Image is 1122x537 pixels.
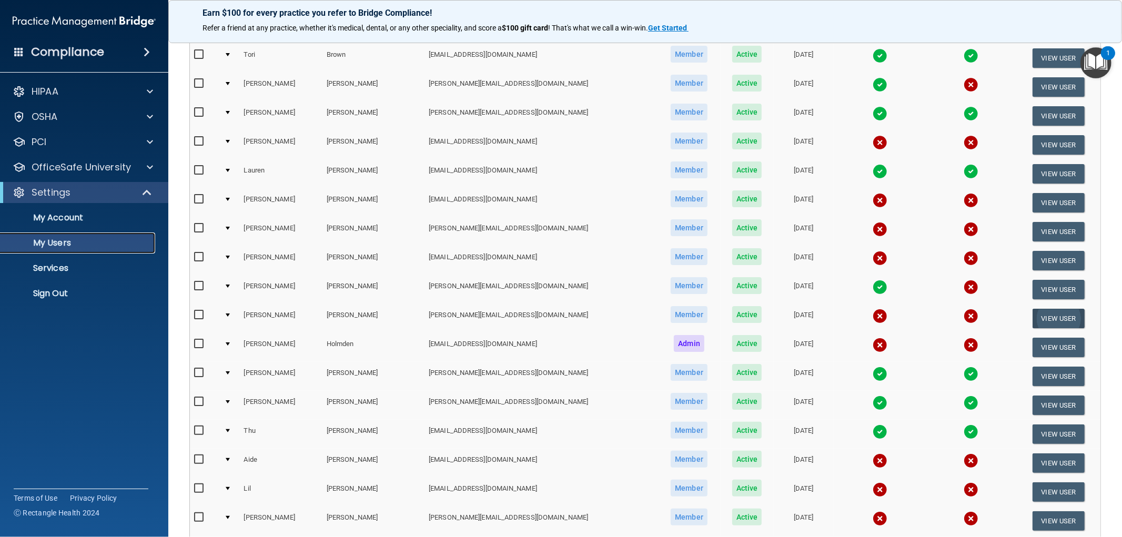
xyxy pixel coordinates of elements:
td: [PERSON_NAME] [322,275,424,304]
p: Sign Out [7,288,150,299]
td: [EMAIL_ADDRESS][DOMAIN_NAME] [424,159,658,188]
button: View User [1033,482,1085,502]
td: [PERSON_NAME][EMAIL_ADDRESS][DOMAIN_NAME] [424,275,658,304]
td: [EMAIL_ADDRESS][DOMAIN_NAME] [424,246,658,275]
img: tick.e7d51cea.svg [873,77,887,92]
p: Settings [32,186,70,199]
span: Active [732,393,762,410]
td: Brown [322,44,424,73]
a: Get Started [648,24,689,32]
span: Active [732,306,762,323]
span: Active [732,75,762,92]
button: View User [1033,511,1085,531]
td: [DATE] [774,159,834,188]
td: [PERSON_NAME] [322,217,424,246]
span: Ⓒ Rectangle Health 2024 [14,508,100,518]
img: cross.ca9f0e7f.svg [873,511,887,526]
button: View User [1033,396,1085,415]
img: cross.ca9f0e7f.svg [873,222,887,237]
p: Earn $100 for every practice you refer to Bridge Compliance! [203,8,1088,18]
span: Member [671,248,707,265]
button: View User [1033,106,1085,126]
img: cross.ca9f0e7f.svg [873,135,887,150]
td: [PERSON_NAME] [322,449,424,478]
button: View User [1033,367,1085,386]
span: Active [732,335,762,352]
img: tick.e7d51cea.svg [964,424,978,439]
td: [DATE] [774,391,834,420]
button: View User [1033,164,1085,184]
img: cross.ca9f0e7f.svg [964,222,978,237]
span: Member [671,509,707,525]
td: [DATE] [774,188,834,217]
button: View User [1033,77,1085,97]
strong: $100 gift card [502,24,548,32]
img: cross.ca9f0e7f.svg [964,251,978,266]
img: cross.ca9f0e7f.svg [964,135,978,150]
td: [PERSON_NAME][EMAIL_ADDRESS][DOMAIN_NAME] [424,102,658,130]
td: [PERSON_NAME][EMAIL_ADDRESS][DOMAIN_NAME] [424,362,658,391]
img: tick.e7d51cea.svg [964,164,978,179]
span: Member [671,219,707,236]
td: [PERSON_NAME] [322,478,424,506]
span: Member [671,190,707,207]
td: [PERSON_NAME] [322,506,424,535]
td: [PERSON_NAME] [240,102,322,130]
span: Active [732,190,762,207]
span: Active [732,46,762,63]
span: Member [671,480,707,497]
span: Member [671,277,707,294]
img: tick.e7d51cea.svg [873,106,887,121]
td: [EMAIL_ADDRESS][DOMAIN_NAME] [424,478,658,506]
img: tick.e7d51cea.svg [873,280,887,295]
td: [PERSON_NAME] [240,275,322,304]
a: Terms of Use [14,493,57,503]
p: Services [7,263,150,273]
a: Privacy Policy [70,493,117,503]
p: HIPAA [32,85,58,98]
td: [DATE] [774,44,834,73]
td: [EMAIL_ADDRESS][DOMAIN_NAME] [424,333,658,362]
button: View User [1033,222,1085,241]
span: Member [671,364,707,381]
td: Holmden [322,333,424,362]
span: Active [732,451,762,468]
img: cross.ca9f0e7f.svg [873,251,887,266]
td: [PERSON_NAME] [322,304,424,333]
td: Thu [240,420,322,449]
span: Active [732,133,762,149]
img: cross.ca9f0e7f.svg [964,309,978,323]
img: tick.e7d51cea.svg [873,48,887,63]
strong: Get Started [648,24,687,32]
span: Member [671,393,707,410]
span: Active [732,422,762,439]
img: cross.ca9f0e7f.svg [873,453,887,468]
td: [PERSON_NAME] [322,102,424,130]
td: [PERSON_NAME] [322,159,424,188]
img: tick.e7d51cea.svg [873,367,887,381]
button: View User [1033,251,1085,270]
img: cross.ca9f0e7f.svg [964,338,978,352]
td: [PERSON_NAME] [322,130,424,159]
td: [PERSON_NAME][EMAIL_ADDRESS][DOMAIN_NAME] [424,391,658,420]
p: My Account [7,212,150,223]
td: Lauren [240,159,322,188]
td: [EMAIL_ADDRESS][DOMAIN_NAME] [424,420,658,449]
span: Active [732,248,762,265]
img: PMB logo [13,11,156,32]
td: [PERSON_NAME] [240,188,322,217]
img: tick.e7d51cea.svg [964,48,978,63]
span: Member [671,161,707,178]
img: tick.e7d51cea.svg [873,164,887,179]
button: View User [1033,280,1085,299]
img: cross.ca9f0e7f.svg [964,511,978,526]
td: [EMAIL_ADDRESS][DOMAIN_NAME] [424,188,658,217]
td: [PERSON_NAME] [240,246,322,275]
td: [DATE] [774,73,834,102]
td: [PERSON_NAME] [322,246,424,275]
a: OSHA [13,110,153,123]
td: [DATE] [774,362,834,391]
p: My Users [7,238,150,248]
p: OfficeSafe University [32,161,131,174]
span: Member [671,75,707,92]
